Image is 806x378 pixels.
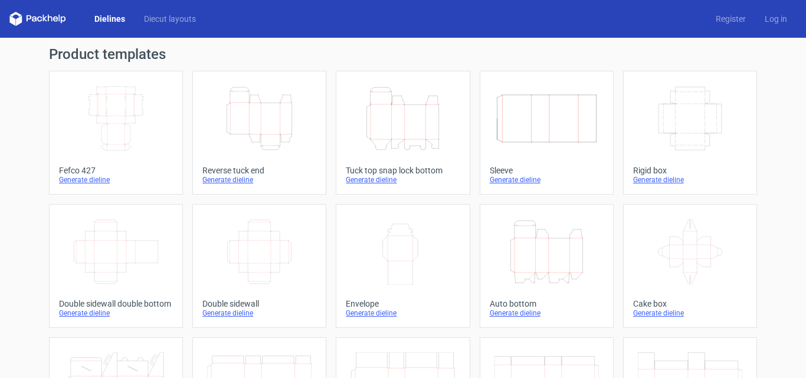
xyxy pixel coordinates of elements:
[633,175,747,185] div: Generate dieline
[490,175,604,185] div: Generate dieline
[480,204,614,328] a: Auto bottomGenerate dieline
[706,13,755,25] a: Register
[49,71,183,195] a: Fefco 427Generate dieline
[346,166,460,175] div: Tuck top snap lock bottom
[480,71,614,195] a: SleeveGenerate dieline
[192,204,326,328] a: Double sidewallGenerate dieline
[336,71,470,195] a: Tuck top snap lock bottomGenerate dieline
[49,204,183,328] a: Double sidewall double bottomGenerate dieline
[59,175,173,185] div: Generate dieline
[490,308,604,318] div: Generate dieline
[623,204,757,328] a: Cake boxGenerate dieline
[633,308,747,318] div: Generate dieline
[85,13,135,25] a: Dielines
[135,13,205,25] a: Diecut layouts
[59,166,173,175] div: Fefco 427
[49,47,757,61] h1: Product templates
[346,299,460,308] div: Envelope
[336,204,470,328] a: EnvelopeGenerate dieline
[623,71,757,195] a: Rigid boxGenerate dieline
[202,308,316,318] div: Generate dieline
[490,299,604,308] div: Auto bottom
[346,308,460,318] div: Generate dieline
[59,299,173,308] div: Double sidewall double bottom
[755,13,797,25] a: Log in
[192,71,326,195] a: Reverse tuck endGenerate dieline
[202,299,316,308] div: Double sidewall
[346,175,460,185] div: Generate dieline
[202,166,316,175] div: Reverse tuck end
[633,299,747,308] div: Cake box
[633,166,747,175] div: Rigid box
[59,308,173,318] div: Generate dieline
[490,166,604,175] div: Sleeve
[202,175,316,185] div: Generate dieline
